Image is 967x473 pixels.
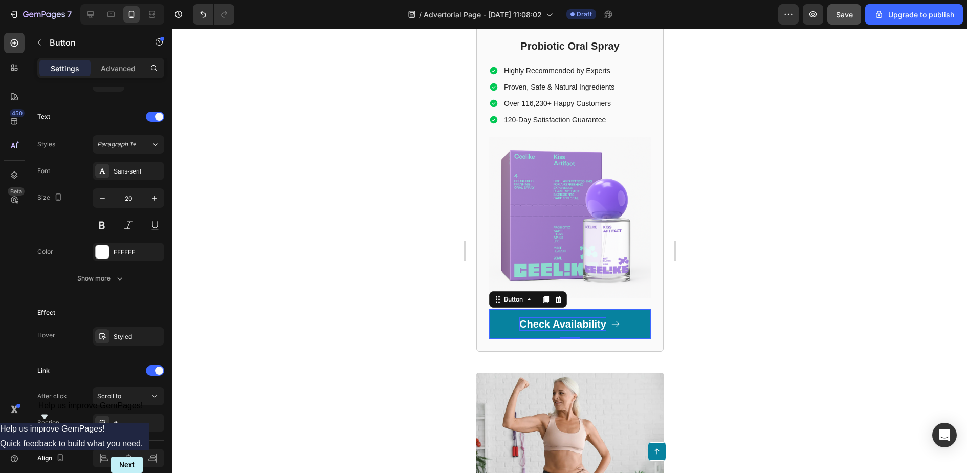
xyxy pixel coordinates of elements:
button: Paragraph 1* [93,135,164,154]
p: Advanced [101,63,136,74]
div: Font [37,166,50,176]
iframe: To enrich screen reader interactions, please activate Accessibility in Grammarly extension settings [466,29,674,473]
div: Link [37,366,50,375]
button: 7 [4,4,76,25]
div: Beta [8,187,25,196]
span: Paragraph 1* [97,140,136,149]
div: Show more [77,273,125,284]
div: Text [37,112,50,121]
button: Scroll to [93,387,164,405]
div: Upgrade to publish [874,9,954,20]
div: Effect [37,308,55,317]
button: Show more [37,269,164,288]
p: Settings [51,63,79,74]
img: gempages_432750572815254551-b445b9cf-56a1-4862-a166-5a41efb529ea.webp [10,345,197,450]
span: Scroll to [97,392,121,400]
span: Draft [577,10,592,19]
div: Hover [37,331,55,340]
span: Save [836,10,853,19]
span: / [419,9,422,20]
div: Styled [114,332,162,341]
button: Show survey - Help us improve GemPages! [38,401,143,423]
div: After click [37,392,67,401]
div: 450 [10,109,25,117]
span: Advertorial Page - [DATE] 11:08:02 [424,9,542,20]
div: Undo/Redo [193,4,234,25]
div: Open Intercom Messenger [932,423,957,447]
div: Styles [37,140,55,149]
span: Help us improve GemPages! [38,401,143,410]
div: Sans-serif [114,167,162,176]
div: Size [37,191,64,205]
p: Button [50,36,137,49]
div: FFFFFF [114,248,162,257]
button: Upgrade to publish [865,4,963,25]
div: Color [37,247,53,256]
button: Save [827,4,861,25]
p: 7 [67,8,72,20]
